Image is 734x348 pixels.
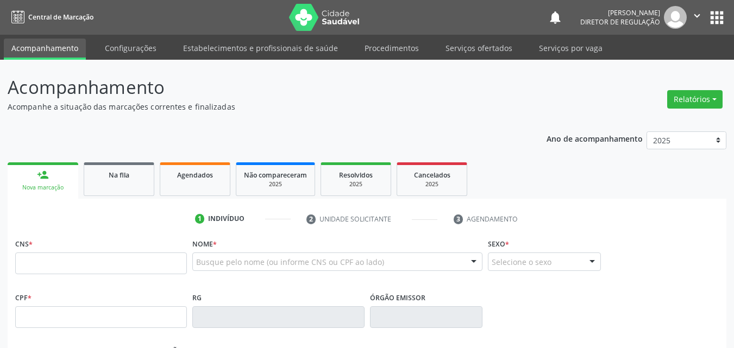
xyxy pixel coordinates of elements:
[196,256,384,268] span: Busque pelo nome (ou informe CNS ou CPF ao lado)
[177,170,213,180] span: Agendados
[28,12,93,22] span: Central de Marcação
[8,101,511,112] p: Acompanhe a situação das marcações correntes e finalizadas
[687,6,707,29] button: 
[192,236,217,252] label: Nome
[339,170,373,180] span: Resolvidos
[707,8,726,27] button: apps
[492,256,551,268] span: Selecione o sexo
[438,39,520,58] a: Serviços ofertados
[192,289,202,306] label: RG
[109,170,129,180] span: Na fila
[531,39,610,58] a: Serviços por vaga
[15,236,33,252] label: CNS
[691,10,703,22] i: 
[667,90,723,109] button: Relatórios
[8,74,511,101] p: Acompanhamento
[664,6,687,29] img: img
[37,169,49,181] div: person_add
[414,170,450,180] span: Cancelados
[195,214,205,224] div: 1
[15,289,32,306] label: CPF
[4,39,86,60] a: Acompanhamento
[8,8,93,26] a: Central de Marcação
[580,8,660,17] div: [PERSON_NAME]
[97,39,164,58] a: Configurações
[357,39,426,58] a: Procedimentos
[548,10,563,25] button: notifications
[370,289,425,306] label: Órgão emissor
[580,17,660,27] span: Diretor de regulação
[175,39,346,58] a: Estabelecimentos e profissionais de saúde
[15,184,71,192] div: Nova marcação
[244,180,307,188] div: 2025
[547,131,643,145] p: Ano de acompanhamento
[405,180,459,188] div: 2025
[208,214,244,224] div: Indivíduo
[329,180,383,188] div: 2025
[488,236,509,252] label: Sexo
[244,170,307,180] span: Não compareceram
